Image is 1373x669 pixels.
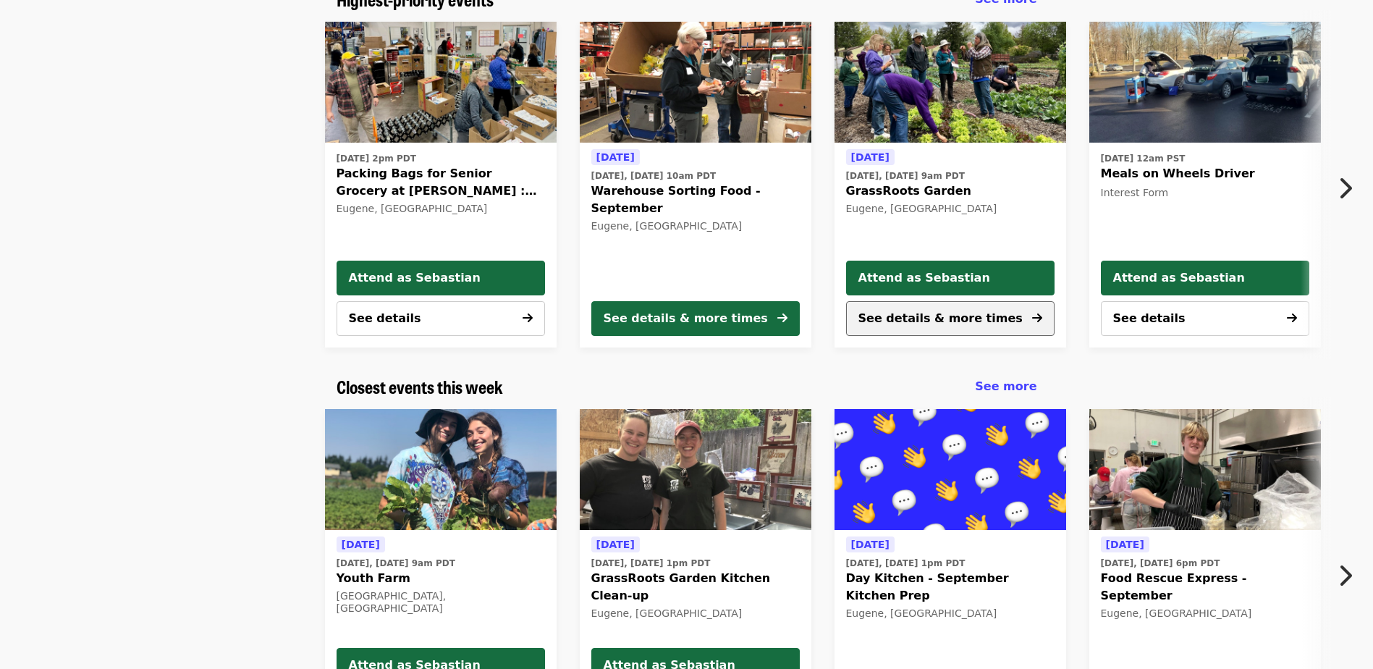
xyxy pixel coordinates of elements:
[835,22,1066,143] img: GrassRoots Garden organized by FOOD For Lane County
[591,536,800,623] a: See details for "GrassRoots Garden Kitchen Clean-up"
[1113,269,1297,287] span: Attend as Sebastian
[846,607,1055,620] div: Eugene, [GEOGRAPHIC_DATA]
[591,182,800,217] span: Warehouse Sorting Food - September
[349,311,421,325] span: See details
[591,570,800,605] span: GrassRoots Garden Kitchen Clean-up
[1101,187,1169,198] span: Interest Form
[596,539,635,550] span: [DATE]
[851,151,890,163] span: [DATE]
[1101,148,1309,203] a: See details for "Meals on Wheels Driver"
[580,409,811,531] a: GrassRoots Garden Kitchen Clean-up
[846,169,965,182] time: [DATE], [DATE] 9am PDT
[337,590,545,615] div: [GEOGRAPHIC_DATA], [GEOGRAPHIC_DATA]
[580,22,811,348] a: See details for "Warehouse Sorting Food - September"
[858,269,1042,287] span: Attend as Sebastian
[846,261,1055,295] button: Attend as Sebastian
[1101,570,1309,605] span: Food Rescue Express - September
[337,148,545,218] a: See details for "Packing Bags for Senior Grocery at Bailey Hill : October"
[337,374,503,399] span: Closest events this week
[325,409,557,531] a: Youth Farm
[591,169,717,182] time: [DATE], [DATE] 10am PDT
[846,570,1055,605] span: Day Kitchen - September Kitchen Prep
[337,203,545,215] div: Eugene, [GEOGRAPHIC_DATA]
[604,310,768,327] div: See details & more times
[1032,311,1042,325] i: arrow-right icon
[835,409,1066,531] img: Day Kitchen - September Kitchen Prep organized by FOOD For Lane County
[591,301,800,336] button: See details & more times
[1325,555,1373,596] button: Next item
[325,22,557,143] img: Packing Bags for Senior Grocery at Bailey Hill : October organized by FOOD For Lane County
[975,378,1036,395] a: See more
[591,607,800,620] div: Eugene, [GEOGRAPHIC_DATA]
[1089,22,1321,143] a: Meals on Wheels Driver
[858,311,1023,325] span: See details & more times
[337,557,455,570] time: [DATE], [DATE] 9am PDT
[975,379,1036,393] span: See more
[777,311,787,325] i: arrow-right icon
[1101,165,1309,182] span: Meals on Wheels Driver
[846,182,1055,200] span: GrassRoots Garden
[591,220,800,232] div: Eugene, [GEOGRAPHIC_DATA]
[846,203,1055,215] div: Eugene, [GEOGRAPHIC_DATA]
[835,22,1066,143] a: GrassRoots Garden
[580,409,811,531] img: GrassRoots Garden Kitchen Clean-up organized by FOOD For Lane County
[325,22,557,143] a: Packing Bags for Senior Grocery at Bailey Hill : October
[846,557,966,570] time: [DATE], [DATE] 1pm PDT
[337,301,545,336] button: See details
[337,376,503,397] a: Closest events this week
[1338,174,1352,202] i: chevron-right icon
[1325,168,1373,209] button: Next item
[1106,539,1144,550] span: [DATE]
[1101,557,1220,570] time: [DATE], [DATE] 6pm PDT
[325,376,1049,397] div: Closest events this week
[1287,311,1297,325] i: arrow-right icon
[1101,152,1186,165] time: [DATE] 12am PST
[1089,409,1321,531] img: Food Rescue Express - September organized by FOOD For Lane County
[1101,301,1309,336] button: See details
[337,570,545,587] span: Youth Farm
[1101,261,1309,295] button: Attend as Sebastian
[325,409,557,531] img: Youth Farm organized by FOOD For Lane County
[337,152,416,165] time: [DATE] 2pm PDT
[337,261,545,295] button: Attend as Sebastian
[523,311,533,325] i: arrow-right icon
[580,22,811,143] img: Warehouse Sorting Food - September organized by FOOD For Lane County
[342,539,380,550] span: [DATE]
[1089,22,1321,143] img: Meals on Wheels Driver organized by FOOD For Lane County
[1338,562,1352,589] i: chevron-right icon
[349,269,533,287] span: Attend as Sebastian
[851,539,890,550] span: [DATE]
[846,148,1055,218] a: See details for "GrassRoots Garden"
[337,536,545,618] a: See details for "Youth Farm"
[846,301,1055,336] button: See details & more times
[596,151,635,163] span: [DATE]
[337,165,545,200] span: Packing Bags for Senior Grocery at [PERSON_NAME] : October
[1101,607,1309,620] div: Eugene, [GEOGRAPHIC_DATA]
[1113,311,1186,325] span: See details
[591,557,711,570] time: [DATE], [DATE] 1pm PDT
